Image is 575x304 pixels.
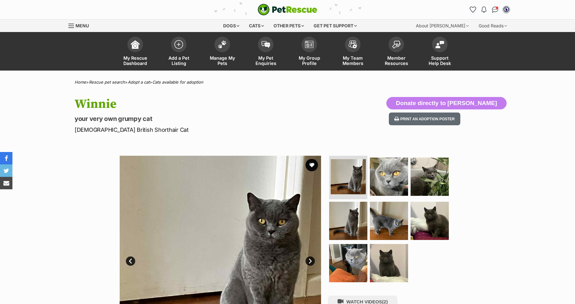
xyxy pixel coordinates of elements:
span: My Group Profile [295,55,323,66]
img: manage-my-pets-icon-02211641906a0b7f246fdf0571729dbe1e7629f14944591b6c1af311fb30b64b.svg [218,40,227,48]
a: Prev [126,256,135,266]
img: Photo of Winnie [370,158,408,196]
img: Photo of Winnie [370,202,408,240]
span: Manage My Pets [208,55,236,66]
ul: Account quick links [468,5,511,15]
a: My Group Profile [287,34,331,71]
img: member-resources-icon-8e73f808a243e03378d46382f2149f9095a855e16c252ad45f914b54edf8863c.svg [392,40,401,49]
button: favourite [306,159,318,171]
img: help-desk-icon-fdf02630f3aa405de69fd3d07c3f3aa587a6932b1a1747fa1d2bba05be0121f9.svg [435,41,444,48]
img: dashboard-icon-eb2f2d2d3e046f16d808141f083e7271f6b2e854fb5c12c21221c1fb7104beca.svg [131,40,140,49]
img: Photo of Winnie [411,158,449,196]
div: Other pets [269,20,308,32]
span: Add a Pet Listing [165,55,193,66]
a: Cats available for adoption [152,80,203,85]
img: notifications-46538b983faf8c2785f20acdc204bb7945ddae34d4c08c2a6579f10ce5e182be.svg [481,7,486,13]
p: your very own grumpy cat [75,114,338,123]
a: PetRescue [258,4,317,16]
div: Good Reads [474,20,511,32]
a: Conversations [490,5,500,15]
img: add-pet-listing-icon-0afa8454b4691262ce3f59096e99ab1cd57d4a30225e0717b998d2c9b9846f56.svg [174,40,183,49]
img: group-profile-icon-3fa3cf56718a62981997c0bc7e787c4b2cf8bcc04b72c1350f741eb67cf2f40e.svg [305,41,314,48]
p: [DEMOGRAPHIC_DATA] British Shorthair Cat [75,126,338,134]
span: My Rescue Dashboard [121,55,149,66]
h1: Winnie [75,97,338,111]
a: Support Help Desk [418,34,462,71]
span: Menu [76,23,89,28]
img: team-members-icon-5396bd8760b3fe7c0b43da4ab00e1e3bb1a5d9ba89233759b79545d2d3fc5d0d.svg [348,40,357,48]
button: Notifications [479,5,489,15]
img: Photo of Winnie [370,244,408,282]
a: Member Resources [375,34,418,71]
div: About [PERSON_NAME] [412,20,473,32]
div: > > > [59,80,516,85]
a: Add a Pet Listing [157,34,200,71]
a: My Team Members [331,34,375,71]
div: Get pet support [309,20,361,32]
a: Favourites [468,5,478,15]
img: chat-41dd97257d64d25036548639549fe6c8038ab92f7586957e7f3b1b290dea8141.svg [492,7,499,13]
img: pet-enquiries-icon-7e3ad2cf08bfb03b45e93fb7055b45f3efa6380592205ae92323e6603595dc1f.svg [261,41,270,48]
img: Alison Thompson profile pic [503,7,509,13]
button: My account [501,5,511,15]
button: Donate directly to [PERSON_NAME] [386,97,507,109]
span: Member Resources [382,55,410,66]
a: My Pet Enquiries [244,34,287,71]
img: Photo of Winnie [331,159,366,194]
a: Next [306,256,315,266]
img: Photo of Winnie [411,202,449,240]
span: My Team Members [339,55,367,66]
a: Adopt a cat [128,80,149,85]
button: Print an adoption poster [389,113,460,125]
a: Home [75,80,86,85]
a: My Rescue Dashboard [113,34,157,71]
img: logo-cat-932fe2b9b8326f06289b0f2fb663e598f794de774fb13d1741a6617ecf9a85b4.svg [258,4,317,16]
div: Dogs [219,20,244,32]
img: Photo of Winnie [329,244,367,282]
a: Rescue pet search [89,80,125,85]
span: Support Help Desk [426,55,454,66]
a: Menu [68,20,93,31]
a: Manage My Pets [200,34,244,71]
div: Cats [245,20,268,32]
img: Photo of Winnie [329,202,367,240]
span: My Pet Enquiries [252,55,280,66]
